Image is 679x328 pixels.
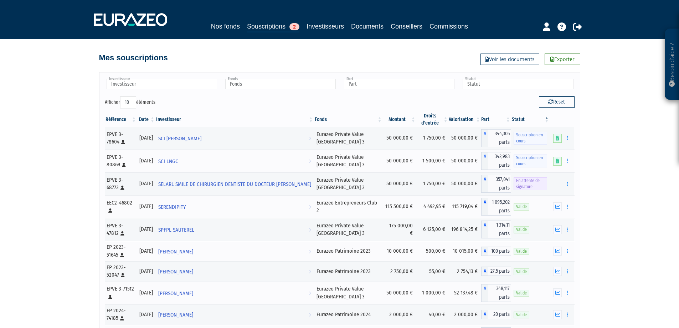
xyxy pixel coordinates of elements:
[211,21,240,31] a: Nos fonds
[481,267,511,276] div: A - Eurazeo Patrimoine 2023
[449,304,481,325] td: 2 000,00 €
[481,247,488,256] span: A
[481,175,511,193] div: A - Eurazeo Private Value Europe 3
[488,267,511,276] span: 27,5 parts
[481,284,511,302] div: A - Eurazeo Private Value Europe 3
[449,195,481,218] td: 115 719,04 €
[107,153,135,169] div: EPVE 3-80869
[382,282,416,304] td: 50 000,00 €
[139,134,153,142] div: [DATE]
[449,241,481,261] td: 10 015,00 €
[539,96,575,108] button: Reset
[139,289,153,297] div: [DATE]
[120,231,124,236] i: [Français] Personne physique
[416,172,449,195] td: 1 750,00 €
[449,218,481,241] td: 196 814,25 €
[382,304,416,325] td: 2 000,00 €
[107,285,135,301] div: EPVE 3-71512
[158,308,193,322] span: [PERSON_NAME]
[309,287,311,300] i: Voir l'investisseur
[449,150,481,172] td: 50 000,00 €
[309,201,311,214] i: Voir l'investisseur
[416,241,449,261] td: 500,00 €
[514,132,547,145] span: Souscription en cours
[668,32,676,97] p: Besoin d'aide ?
[105,112,137,127] th: Référence : activer pour trier la colonne par ordre croissant
[107,264,135,279] div: EP 2023-52047
[481,310,511,319] div: A - Eurazeo Patrimoine 2024
[317,199,380,215] div: Eurazeo Entrepreneurs Club 2
[481,221,511,238] div: A - Eurazeo Private Value Europe 3
[481,175,488,193] span: A
[481,129,488,147] span: A
[158,245,193,258] span: [PERSON_NAME]
[416,112,449,127] th: Droits d'entrée: activer pour trier la colonne par ordre croissant
[514,226,529,233] span: Valide
[155,222,314,237] a: SPFPL SAUTEREL
[514,290,529,297] span: Valide
[107,131,135,146] div: EPVE 3-78604
[480,54,539,65] a: Voir les documents
[289,23,299,30] span: 2
[108,208,112,213] i: [Français] Personne physique
[416,282,449,304] td: 1 000,00 €
[488,310,511,319] span: 20 parts
[429,21,468,31] a: Commissions
[107,199,135,215] div: EEC2-46802
[155,154,314,168] a: SCI LNGC
[139,180,153,187] div: [DATE]
[416,127,449,150] td: 1 750,00 €
[99,54,168,62] h4: Mes souscriptions
[514,248,529,255] span: Valide
[158,178,311,191] span: SELARL SMILE DE CHIRURGIEN DENTISTE DU DOCTEUR [PERSON_NAME]
[382,172,416,195] td: 50 000,00 €
[481,152,511,170] div: A - Eurazeo Private Value Europe 3
[309,132,311,145] i: Voir l'investisseur
[481,112,511,127] th: Part: activer pour trier la colonne par ordre croissant
[155,244,314,258] a: [PERSON_NAME]
[449,282,481,304] td: 52 137,48 €
[155,286,314,300] a: [PERSON_NAME]
[139,157,153,165] div: [DATE]
[139,226,153,233] div: [DATE]
[488,247,511,256] span: 100 parts
[155,264,314,278] a: [PERSON_NAME]
[481,129,511,147] div: A - Eurazeo Private Value Europe 3
[488,221,511,238] span: 1 314,11 parts
[120,253,124,257] i: [Français] Personne physique
[416,150,449,172] td: 1 500,00 €
[247,21,299,32] a: Souscriptions2
[139,247,153,255] div: [DATE]
[309,223,311,237] i: Voir l'investisseur
[488,152,511,170] span: 342,983 parts
[481,284,488,302] span: A
[382,218,416,241] td: 175 000,00 €
[158,223,194,237] span: SPFPL SAUTEREL
[449,112,481,127] th: Valorisation: activer pour trier la colonne par ordre croissant
[107,243,135,259] div: EP 2023-51645
[317,153,380,169] div: Eurazeo Private Value [GEOGRAPHIC_DATA] 3
[139,268,153,275] div: [DATE]
[317,131,380,146] div: Eurazeo Private Value [GEOGRAPHIC_DATA] 3
[158,132,201,145] span: SCI [PERSON_NAME]
[307,21,344,31] a: Investisseurs
[158,155,178,168] span: SCI LNGC
[158,287,193,300] span: [PERSON_NAME]
[481,247,511,256] div: A - Eurazeo Patrimoine 2023
[155,112,314,127] th: Investisseur: activer pour trier la colonne par ordre croissant
[317,247,380,255] div: Eurazeo Patrimoine 2023
[158,265,193,278] span: [PERSON_NAME]
[309,245,311,258] i: Voir l'investisseur
[120,316,124,321] i: [Français] Personne physique
[351,21,384,31] a: Documents
[137,112,155,127] th: Date: activer pour trier la colonne par ordre croissant
[449,127,481,150] td: 50 000,00 €
[481,267,488,276] span: A
[416,304,449,325] td: 40,00 €
[120,96,136,109] select: Afficheréléments
[382,261,416,282] td: 2 750,00 €
[511,112,550,127] th: Statut : activer pour trier la colonne par ordre d&eacute;croissant
[488,175,511,193] span: 357,041 parts
[545,54,580,65] a: Exporter
[391,21,422,31] a: Conseillers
